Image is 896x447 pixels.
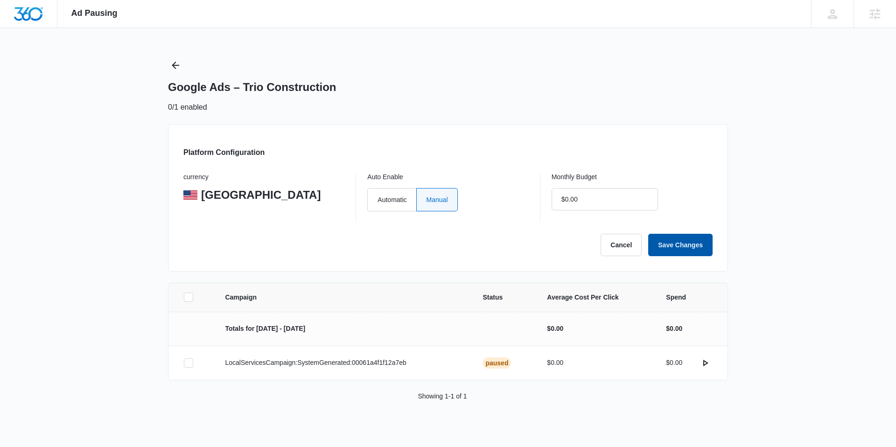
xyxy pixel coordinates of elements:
span: Campaign [225,293,460,302]
p: Monthly Budget [552,173,713,182]
button: Cancel [601,234,642,256]
p: [GEOGRAPHIC_DATA] [201,188,321,202]
p: Showing 1-1 of 1 [418,391,467,401]
p: $0.00 [547,324,644,334]
span: Ad Pausing [71,8,118,18]
input: $100.00 [552,188,658,210]
span: Spend [666,293,713,302]
button: actions.activate [698,356,713,370]
p: currency [183,173,344,182]
p: LocalServicesCampaign:SystemGenerated:00061a4f1f12a7eb [225,358,460,368]
h1: Google Ads – Trio Construction [168,80,336,94]
button: Back [168,58,183,73]
p: Totals for [DATE] - [DATE] [225,324,460,334]
div: Paused [483,357,511,369]
h3: Platform Configuration [183,147,265,158]
p: $0.00 [547,358,644,368]
p: $0.00 [666,358,682,368]
p: 0/1 enabled [168,102,207,113]
span: Average Cost Per Click [547,293,644,302]
p: $0.00 [666,324,682,334]
img: United States [183,190,197,200]
label: Automatic [367,188,416,211]
button: Save Changes [648,234,713,256]
p: Auto Enable [367,173,528,182]
label: Manual [416,188,458,211]
span: Status [483,293,525,302]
